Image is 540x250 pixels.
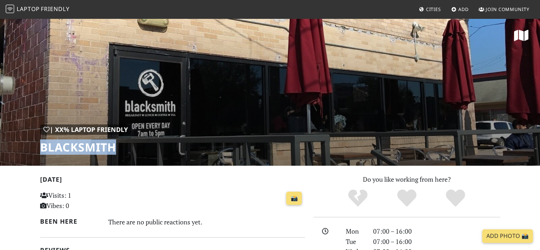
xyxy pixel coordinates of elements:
[40,140,131,154] h1: Blacksmith
[108,216,305,228] div: There are no public reactions yet.
[431,188,480,208] div: Definitely!
[476,3,532,16] a: Join Community
[40,124,131,135] div: | XX% Laptop Friendly
[342,226,369,236] div: Mon
[6,5,14,13] img: LaptopFriendly
[448,3,471,16] a: Add
[40,190,123,211] p: Visits: 1 Vibes: 0
[40,176,305,186] h2: [DATE]
[382,188,431,208] div: Yes
[369,236,504,247] div: 07:00 – 16:00
[416,3,444,16] a: Cities
[426,6,441,12] span: Cities
[40,218,100,225] h2: Been here
[342,236,369,247] div: Tue
[482,229,533,243] a: Add Photo 📸
[6,3,70,16] a: LaptopFriendly LaptopFriendly
[286,192,302,205] a: 📸
[369,226,504,236] div: 07:00 – 16:00
[313,174,500,185] p: Do you like working from here?
[17,5,40,13] span: Laptop
[486,6,529,12] span: Join Community
[333,188,382,208] div: No
[41,5,69,13] span: Friendly
[458,6,469,12] span: Add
